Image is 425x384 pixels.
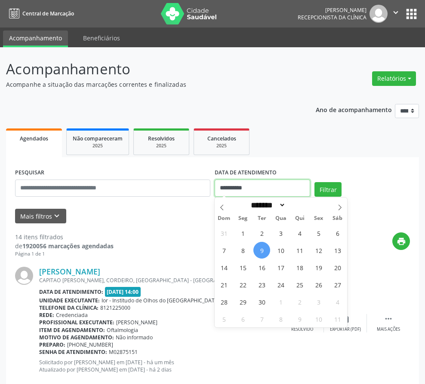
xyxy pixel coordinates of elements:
[67,341,113,348] span: [PHONE_NUMBER]
[272,293,289,310] span: Outubro 1, 2025
[248,201,286,210] select: Month
[377,326,400,332] div: Mais ações
[15,250,114,258] div: Página 1 de 1
[329,276,346,293] span: Setembro 27, 2025
[388,5,404,23] button: 
[39,326,105,334] b: Item de agendamento:
[329,259,346,276] span: Setembro 20, 2025
[298,6,366,14] div: [PERSON_NAME]
[397,237,406,246] i: print
[291,259,308,276] span: Setembro 18, 2025
[39,297,100,304] b: Unidade executante:
[310,311,327,327] span: Outubro 10, 2025
[298,14,366,21] span: Recepcionista da clínica
[272,259,289,276] span: Setembro 17, 2025
[329,225,346,241] span: Setembro 6, 2025
[290,216,309,221] span: Qui
[234,225,251,241] span: Setembro 1, 2025
[207,135,236,142] span: Cancelados
[372,71,416,86] button: Relatórios
[39,277,281,284] div: CAPITAO [PERSON_NAME], CORDEIRO, [GEOGRAPHIC_DATA] - [GEOGRAPHIC_DATA]
[286,201,314,210] input: Year
[216,276,232,293] span: Setembro 21, 2025
[116,334,153,341] span: Não informado
[39,359,281,373] p: Solicitado por [PERSON_NAME] em [DATE] - há um mês Atualizado por [PERSON_NAME] em [DATE] - há 2 ...
[253,293,270,310] span: Setembro 30, 2025
[272,242,289,259] span: Setembro 10, 2025
[291,326,313,332] div: Resolvido
[310,293,327,310] span: Outubro 3, 2025
[200,143,243,149] div: 2025
[22,242,114,250] strong: 1920056 marcações agendadas
[73,143,123,149] div: 2025
[329,311,346,327] span: Outubro 11, 2025
[234,311,251,327] span: Outubro 6, 2025
[253,242,270,259] span: Setembro 9, 2025
[310,242,327,259] span: Setembro 12, 2025
[6,80,295,89] p: Acompanhe a situação das marcações correntes e finalizadas
[330,326,361,332] div: Exportar (PDF)
[234,293,251,310] span: Setembro 29, 2025
[216,311,232,327] span: Outubro 5, 2025
[39,334,114,341] b: Motivo de agendamento:
[329,293,346,310] span: Outubro 4, 2025
[384,314,393,323] i: 
[77,30,126,46] a: Beneficiários
[20,135,48,142] span: Agendados
[3,30,68,47] a: Acompanhamento
[102,297,220,304] span: Ior - Institudo de Olhos do [GEOGRAPHIC_DATA]
[39,304,99,311] b: Telefone da clínica:
[291,293,308,310] span: Outubro 2, 2025
[272,311,289,327] span: Outubro 8, 2025
[15,267,33,285] img: img
[15,232,114,241] div: 14 itens filtrados
[272,276,289,293] span: Setembro 24, 2025
[216,242,232,259] span: Setembro 7, 2025
[107,326,138,334] span: Oftalmologia
[404,6,419,21] button: apps
[253,216,271,221] span: Ter
[272,225,289,241] span: Setembro 3, 2025
[216,225,232,241] span: Agosto 31, 2025
[105,287,141,297] span: [DATE] 14:00
[216,293,232,310] span: Setembro 28, 2025
[253,259,270,276] span: Setembro 16, 2025
[291,225,308,241] span: Setembro 4, 2025
[310,259,327,276] span: Setembro 19, 2025
[52,211,62,221] i: keyboard_arrow_down
[215,166,277,180] label: DATA DE ATENDIMENTO
[216,259,232,276] span: Setembro 14, 2025
[310,276,327,293] span: Setembro 26, 2025
[329,242,346,259] span: Setembro 13, 2025
[234,259,251,276] span: Setembro 15, 2025
[15,209,66,224] button: Mais filtroskeyboard_arrow_down
[22,10,74,17] span: Central de Marcação
[328,216,347,221] span: Sáb
[314,182,342,197] button: Filtrar
[234,276,251,293] span: Setembro 22, 2025
[253,225,270,241] span: Setembro 2, 2025
[39,267,100,276] a: [PERSON_NAME]
[234,216,253,221] span: Seg
[148,135,175,142] span: Resolvidos
[100,304,130,311] span: 8121225000
[39,319,114,326] b: Profissional executante:
[253,276,270,293] span: Setembro 23, 2025
[316,104,392,115] p: Ano de acompanhamento
[392,232,410,250] button: print
[6,58,295,80] p: Acompanhamento
[39,341,65,348] b: Preparo:
[15,241,114,250] div: de
[140,143,183,149] div: 2025
[309,216,328,221] span: Sex
[39,311,54,319] b: Rede:
[291,311,308,327] span: Outubro 9, 2025
[39,288,103,296] b: Data de atendimento:
[253,311,270,327] span: Outubro 7, 2025
[215,216,234,221] span: Dom
[291,276,308,293] span: Setembro 25, 2025
[234,242,251,259] span: Setembro 8, 2025
[310,225,327,241] span: Setembro 5, 2025
[116,319,157,326] span: [PERSON_NAME]
[73,135,123,142] span: Não compareceram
